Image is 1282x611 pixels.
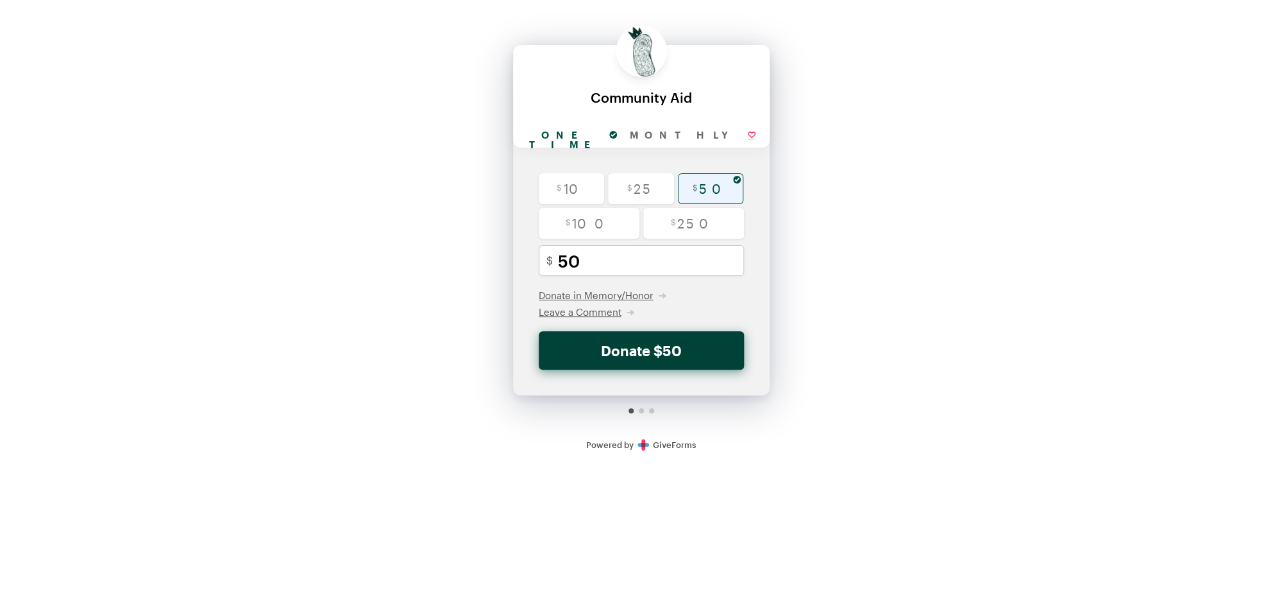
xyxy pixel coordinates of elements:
[539,289,654,301] span: Donate in Memory/Honor
[539,305,634,318] button: Leave a Comment
[586,440,696,450] a: Secure DonationsPowered byGiveForms
[539,331,744,370] button: Donate $50
[539,289,666,302] button: Donate in Memory/Honor
[526,90,757,105] div: Community Aid
[539,306,621,318] span: Leave a Comment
